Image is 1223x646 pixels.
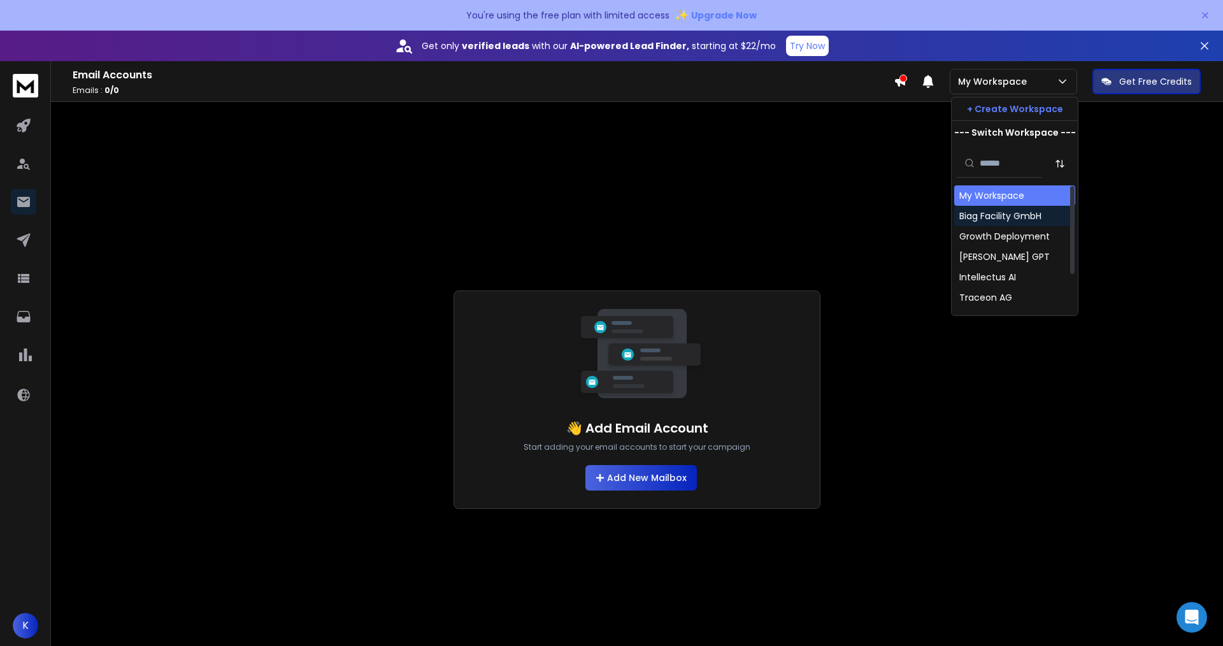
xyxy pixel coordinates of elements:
[959,291,1012,304] div: Traceon AG
[1047,151,1073,176] button: Sort by Sort A-Z
[73,68,894,83] h1: Email Accounts
[566,419,708,437] h1: 👋 Add Email Account
[959,271,1016,284] div: Intellectus AI
[524,442,750,452] p: Start adding your email accounts to start your campaign
[13,613,38,638] button: K
[952,97,1078,120] button: + Create Workspace
[954,126,1076,139] p: --- Switch Workspace ---
[959,230,1050,243] div: Growth Deployment
[786,36,829,56] button: Try Now
[466,9,669,22] p: You're using the free plan with limited access
[959,189,1024,202] div: My Workspace
[675,3,757,28] button: ✨Upgrade Now
[422,39,776,52] p: Get only with our starting at $22/mo
[585,465,697,491] button: Add New Mailbox
[675,6,689,24] span: ✨
[967,103,1063,115] p: + Create Workspace
[958,75,1032,88] p: My Workspace
[570,39,689,52] strong: AI-powered Lead Finder,
[104,85,119,96] span: 0 / 0
[959,210,1041,222] div: Biag Facility GmbH
[73,85,894,96] p: Emails :
[462,39,529,52] strong: verified leads
[1119,75,1192,88] p: Get Free Credits
[959,250,1050,263] div: [PERSON_NAME] GPT
[959,312,1063,324] div: Transaction Partner AG
[1092,69,1201,94] button: Get Free Credits
[691,9,757,22] span: Upgrade Now
[790,39,825,52] p: Try Now
[13,74,38,97] img: logo
[1177,602,1207,633] div: Open Intercom Messenger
